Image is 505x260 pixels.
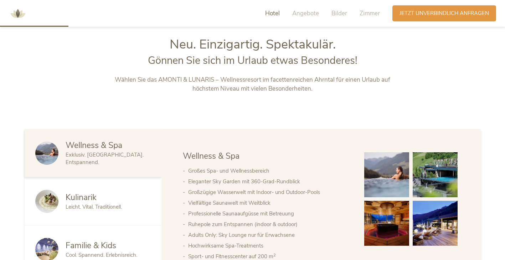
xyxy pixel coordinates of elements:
li: Großzügige Wasserwelt mit Indoor- und Outdoor-Pools [188,187,350,198]
span: Gönnen Sie sich im Urlaub etwas Besonderes! [148,53,357,67]
img: AMONTI & LUNARIS Wellnessresort [7,3,29,24]
li: Großes Spa- und Wellnessbereich [188,165,350,176]
span: Bilder [331,9,347,17]
li: Adults Only: Sky Lounge nur für Erwachsene [188,230,350,240]
span: Kulinarik [66,192,97,203]
span: Cool. Spannend. Erlebnisreich. [66,251,137,259]
span: Wellness & Spa [183,151,239,162]
span: Familie & Kids [66,240,116,251]
li: Vielfältige Saunawelt mit Weitblick [188,198,350,208]
sup: 2 [273,253,276,258]
li: Eleganter Sky Garden mit 360-Grad-Rundblick [188,176,350,187]
li: Hochwirksame Spa-Treatments [188,240,350,251]
span: Exklusiv. [GEOGRAPHIC_DATA]. Entspannend. [66,151,144,166]
span: Wellness & Spa [66,140,122,151]
a: AMONTI & LUNARIS Wellnessresort [7,11,29,16]
span: Neu. Einzigartig. Spektakulär. [170,36,336,53]
span: Hotel [265,9,280,17]
li: Professionelle Saunaaufgüsse mit Betreuung [188,208,350,219]
span: Angebote [292,9,319,17]
span: Jetzt unverbindlich anfragen [400,10,489,17]
span: Leicht. Vital. Traditionell. [66,203,122,210]
span: Zimmer [360,9,380,17]
p: Wählen Sie das AMONTI & LUNARIS – Wellnessresort im facettenreichen Ahrntal für einen Urlaub auf ... [104,75,401,93]
li: Ruhepole zum Entspannen (indoor & outdoor) [188,219,350,230]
